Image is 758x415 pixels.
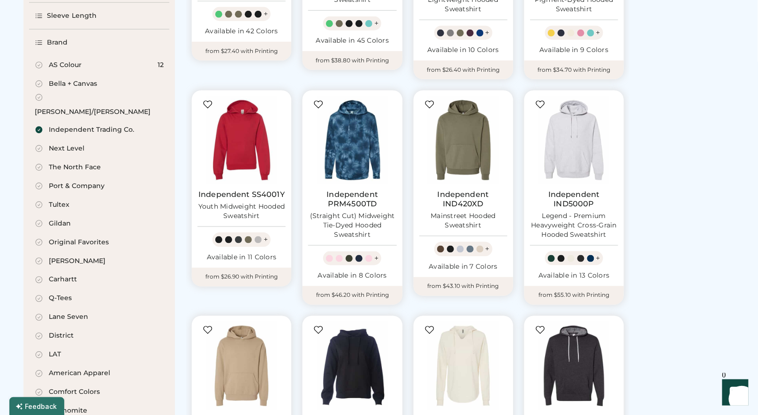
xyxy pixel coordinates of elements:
iframe: Front Chat [713,373,754,413]
div: Gildan [49,219,71,228]
div: from $26.40 with Printing [414,60,513,79]
a: Independent IND420XD [419,190,508,209]
div: + [264,234,268,245]
div: AS Colour [49,60,82,70]
div: Tultex [49,200,69,210]
div: Independent Trading Co. [49,125,134,135]
div: [PERSON_NAME]/[PERSON_NAME] [35,107,151,117]
div: from $34.70 with Printing [524,60,624,79]
div: Legend - Premium Heavyweight Cross-Grain Hooded Sweatshirt [530,211,618,240]
div: Available in 13 Colors [530,272,618,281]
a: Independent SS4001Y [198,190,285,199]
img: Independent Trading Co. SS008 (Contour Cut) Midweight Hooded Sweatshirt [308,322,396,410]
div: from $46.20 with Printing [303,286,402,305]
div: + [596,253,600,264]
div: Youth Midweight Hooded Sweatshirt [197,202,286,221]
div: Q-Tees [49,294,72,303]
img: Independent Trading Co. IND420XD Mainstreet Hooded Sweatshirt [419,96,508,184]
a: Independent IND5000P [530,190,618,209]
div: from $26.90 with Printing [192,268,291,287]
img: Independent Trading Co. IND280SL Avenue Hooded Sweatshirt [197,322,286,410]
div: The North Face [49,163,101,172]
div: Bella + Canvas [49,79,97,89]
div: Available in 9 Colors [530,45,618,55]
div: + [374,18,379,29]
div: from $27.40 with Printing [192,42,291,60]
div: Carhartt [49,275,77,285]
img: Independent Trading Co. PRM33SBP Special Blend Raglan Hooded Sweatshirt [530,322,618,410]
div: Available in 10 Colors [419,45,508,55]
div: Sleeve Length [47,11,97,21]
div: + [596,28,600,38]
div: + [485,28,490,38]
div: Available in 7 Colors [419,262,508,272]
img: Independent Trading Co. PRM4500TD (Straight Cut) Midweight Tie-Dyed Hooded Sweatshirt [308,96,396,184]
div: from $38.80 with Printing [303,51,402,70]
div: American Apparel [49,369,110,378]
div: Brand [47,38,68,47]
div: from $43.10 with Printing [414,277,513,296]
div: Available in 45 Colors [308,36,396,45]
div: + [485,244,490,254]
div: (Straight Cut) Midweight Tie-Dyed Hooded Sweatshirt [308,211,396,240]
div: District [49,332,74,341]
div: Comfort Colors [49,388,100,397]
div: Mainstreet Hooded Sweatshirt [419,211,508,230]
div: Original Favorites [49,238,109,247]
img: Independent Trading Co. PRM2500 [Contour Cut] Lightweight California Wave Wash Hooded Sweatshirt [419,322,508,410]
div: + [374,253,379,264]
div: Lane Seven [49,313,88,322]
img: Independent Trading Co. SS4001Y Youth Midweight Hooded Sweatshirt [197,96,286,184]
div: Port & Company [49,181,105,191]
div: Available in 8 Colors [308,272,396,281]
div: [PERSON_NAME] [49,257,106,266]
img: Independent Trading Co. IND5000P Legend - Premium Heavyweight Cross-Grain Hooded Sweatshirt [530,96,618,184]
div: LAT [49,350,61,360]
div: Next Level [49,144,84,153]
div: 12 [158,60,164,70]
div: Available in 11 Colors [197,253,286,262]
div: from $55.10 with Printing [524,286,624,305]
a: Independent PRM4500TD [308,190,396,209]
div: + [264,9,268,19]
div: Available in 42 Colors [197,27,286,36]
